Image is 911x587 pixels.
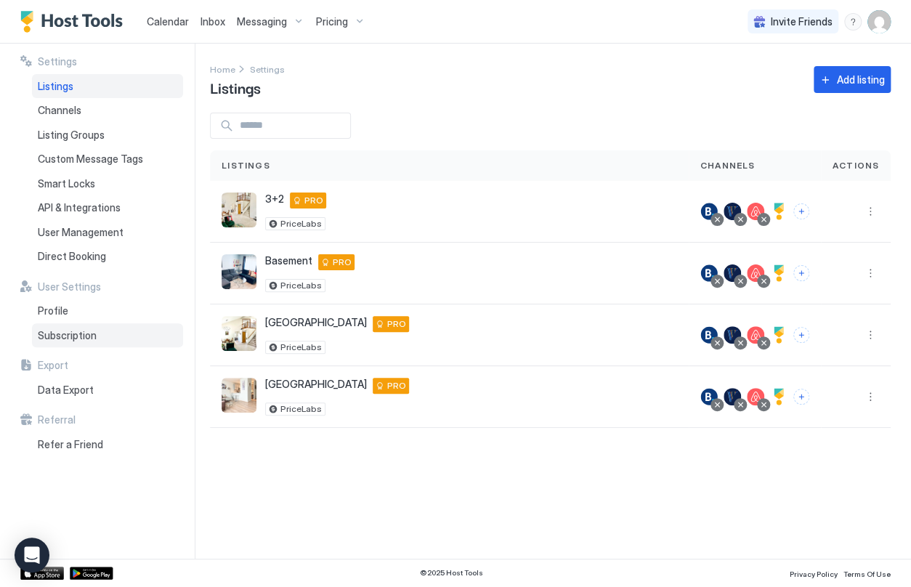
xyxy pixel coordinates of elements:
span: Settings [250,64,285,75]
span: Privacy Policy [790,570,838,578]
a: Settings [250,61,285,76]
button: Add listing [814,66,891,93]
span: Direct Booking [38,250,106,263]
span: Messaging [237,15,287,28]
button: More options [862,264,879,282]
span: Channels [38,104,81,117]
span: Basement [265,254,312,267]
input: Input Field [234,113,350,138]
span: API & Integrations [38,201,121,214]
div: menu [844,13,862,31]
a: Calendar [147,14,189,29]
span: PRO [333,256,352,269]
span: Referral [38,413,76,426]
span: Channels [700,159,756,172]
a: Custom Message Tags [32,147,183,171]
span: Pricing [316,15,348,28]
span: Listings [222,159,270,172]
span: Calendar [147,15,189,28]
a: Google Play Store [70,567,113,580]
div: Breadcrumb [210,61,235,76]
div: Add listing [837,72,885,87]
span: Inbox [201,15,225,28]
a: Direct Booking [32,244,183,269]
div: menu [862,326,879,344]
span: Home [210,64,235,75]
span: Terms Of Use [843,570,891,578]
a: Home [210,61,235,76]
div: User profile [867,10,891,33]
a: Listing Groups [32,123,183,147]
button: Connect channels [793,389,809,405]
div: menu [862,203,879,220]
div: listing image [222,378,256,413]
a: Privacy Policy [790,565,838,580]
span: Actions [833,159,879,172]
a: Inbox [201,14,225,29]
span: Custom Message Tags [38,153,143,166]
span: PRO [387,379,406,392]
a: Profile [32,299,183,323]
a: App Store [20,567,64,580]
a: Terms Of Use [843,565,891,580]
div: Open Intercom Messenger [15,538,49,572]
span: PRO [304,194,323,207]
button: Connect channels [793,265,809,281]
button: More options [862,203,879,220]
a: Channels [32,98,183,123]
span: Export [38,359,68,372]
div: menu [862,264,879,282]
span: Listings [38,80,73,93]
div: listing image [222,316,256,351]
div: listing image [222,254,256,289]
span: Listing Groups [38,129,105,142]
a: Data Export [32,378,183,402]
span: PRO [387,317,406,331]
button: More options [862,388,879,405]
div: menu [862,388,879,405]
button: More options [862,326,879,344]
button: Connect channels [793,327,809,343]
span: Listings [210,76,261,98]
div: listing image [222,193,256,227]
a: Smart Locks [32,171,183,196]
span: [GEOGRAPHIC_DATA] [265,378,367,391]
span: 3+2 [265,193,284,206]
a: Subscription [32,323,183,348]
a: Host Tools Logo [20,11,129,33]
span: Smart Locks [38,177,95,190]
span: [GEOGRAPHIC_DATA] [265,316,367,329]
span: Invite Friends [771,15,833,28]
a: API & Integrations [32,195,183,220]
span: User Settings [38,280,101,293]
span: Subscription [38,329,97,342]
span: User Management [38,226,124,239]
span: Data Export [38,384,94,397]
span: Profile [38,304,68,317]
span: © 2025 Host Tools [420,568,483,578]
span: Refer a Friend [38,438,103,451]
span: Settings [38,55,77,68]
a: Listings [32,74,183,99]
div: Breadcrumb [250,61,285,76]
a: Refer a Friend [32,432,183,457]
a: User Management [32,220,183,245]
button: Connect channels [793,203,809,219]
